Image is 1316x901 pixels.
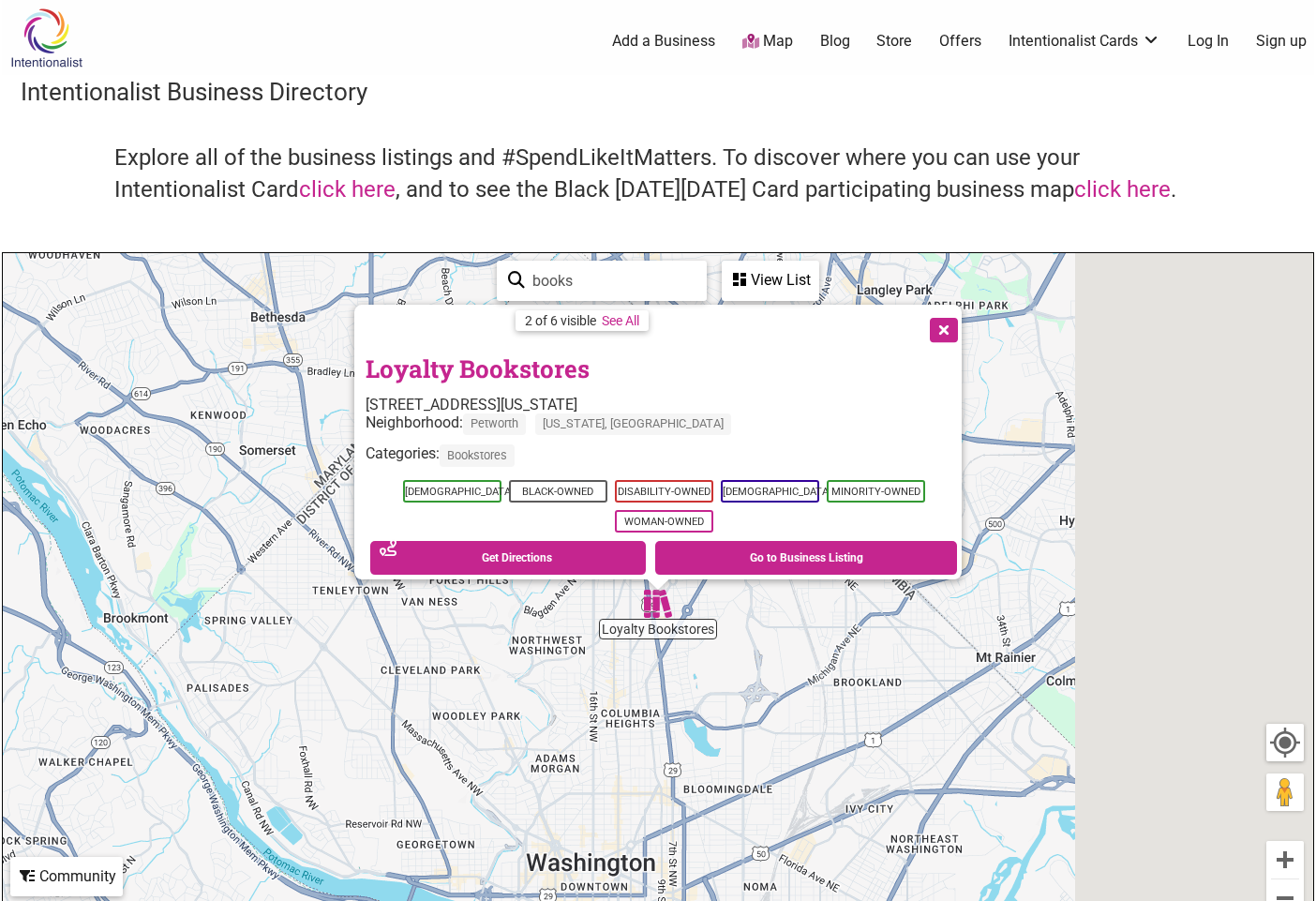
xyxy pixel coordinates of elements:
[724,263,817,298] div: View List
[1188,31,1229,52] a: Log In
[1266,724,1304,761] button: Your Location
[535,413,731,435] span: [US_STATE], [GEOGRAPHIC_DATA]
[919,305,965,352] button: Close
[366,396,962,413] div: [STREET_ADDRESS][US_STATE]
[1074,176,1171,203] a: click here
[1256,31,1307,52] a: Sign up
[12,859,121,894] div: Community
[463,413,526,435] span: Petworth
[655,541,957,575] a: Go to Business Listing
[114,143,1202,205] h4: Explore all of the business listings and #SpendLikeItMatters. To discover where you can use your ...
[615,480,713,503] span: Disability-Owned
[612,31,715,52] a: Add a Business
[2,8,91,68] img: Intentionalist
[509,480,607,503] span: Black-Owned
[299,176,396,203] a: click here
[10,857,123,896] div: Filter by Community
[602,313,639,328] a: See All
[1009,31,1160,52] a: Intentionalist Cards
[820,31,850,52] a: Blog
[366,413,962,444] div: Neighborhood:
[1266,773,1304,811] button: Drag Pegman onto the map to open Street View
[722,261,819,301] div: See a list of the visible businesses
[366,445,962,476] div: Categories:
[525,263,695,299] input: Type to find and filter...
[827,480,925,503] span: Minority-Owned
[742,31,793,53] a: Map
[525,313,596,328] div: 2 of 6 visible
[939,31,981,52] a: Offers
[497,261,707,301] div: Type to search and filter
[440,445,515,467] span: Bookstores
[876,31,912,52] a: Store
[1266,841,1304,878] button: Zoom in
[721,480,819,503] span: [DEMOGRAPHIC_DATA]-Owned
[615,510,713,533] span: Woman-Owned
[21,75,1295,109] h3: Intentionalist Business Directory
[370,541,646,575] a: Get Directions
[636,582,680,625] div: Loyalty Bookstores
[366,353,590,384] a: Loyalty Bookstores
[403,480,501,503] span: [DEMOGRAPHIC_DATA]-Owned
